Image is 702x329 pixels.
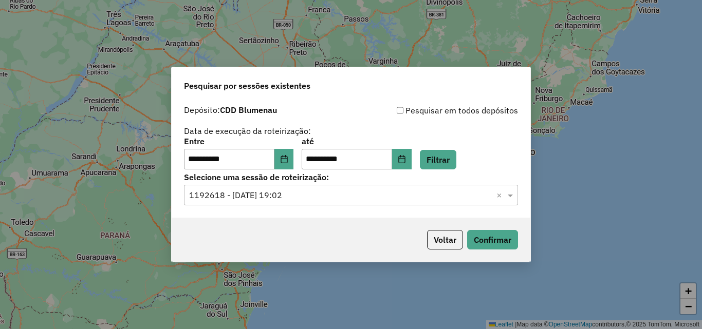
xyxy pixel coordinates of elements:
[420,150,456,169] button: Filtrar
[220,105,277,115] strong: CDD Blumenau
[467,230,518,249] button: Confirmar
[184,104,277,116] label: Depósito:
[184,171,518,183] label: Selecione uma sessão de roteirização:
[274,149,294,169] button: Choose Date
[184,125,311,137] label: Data de execução da roteirização:
[184,80,310,92] span: Pesquisar por sessões existentes
[496,189,505,201] span: Clear all
[184,135,293,147] label: Entre
[427,230,463,249] button: Voltar
[351,104,518,117] div: Pesquisar em todos depósitos
[302,135,411,147] label: até
[392,149,412,169] button: Choose Date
